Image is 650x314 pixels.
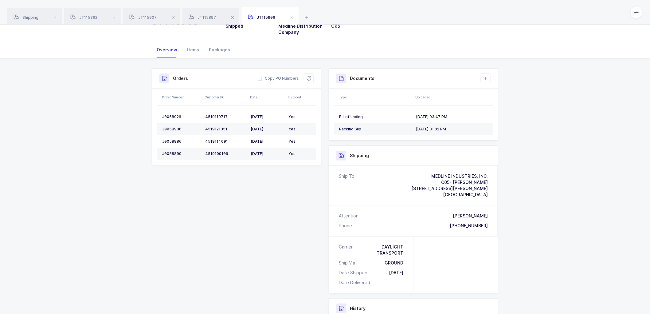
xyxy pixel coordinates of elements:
[288,151,296,156] span: Yes
[453,213,488,219] div: [PERSON_NAME]
[350,305,366,312] h3: History
[339,127,411,132] div: Packing Slip
[248,15,275,20] span: JT115906
[162,139,200,144] div: J0058886
[339,280,373,286] div: Date Delivered
[205,151,246,156] div: 4519109109
[415,95,491,100] div: Uploaded
[162,151,200,156] div: J0058899
[205,95,246,100] div: Customer PO
[205,114,246,119] div: 4519119717
[162,95,201,100] div: Order Number
[129,15,157,20] span: JT115907
[189,15,216,20] span: JT115897
[288,95,314,100] div: Invoiced
[450,223,488,229] div: [PHONE_NUMBER]
[173,75,188,81] h3: Orders
[411,173,488,179] div: MEDLINE INDUSTRIES, INC.
[416,114,488,119] div: [DATE] 03:47 PM
[339,270,370,276] div: Date Shipped
[288,114,296,119] span: Yes
[443,192,488,197] span: [GEOGRAPHIC_DATA]
[416,127,488,132] div: [DATE] 01:32 PM
[162,127,200,132] div: J0058936
[411,185,488,192] div: [STREET_ADDRESS][PERSON_NAME]
[205,139,246,144] div: 4519114091
[339,213,358,219] div: Attention
[411,179,488,185] div: C05- [PERSON_NAME]
[350,153,369,159] h3: Shipping
[251,127,284,132] div: [DATE]
[331,23,377,29] h3: C05
[278,23,324,35] h3: Medline Distribution Company
[70,15,97,20] span: JT115362
[14,15,38,20] span: Shipping
[257,75,299,81] button: Copy PO Numbers
[385,260,403,266] div: GROUND
[251,114,284,119] div: [DATE]
[182,42,204,58] div: Items
[339,114,411,119] div: Bill of Lading
[339,260,358,266] div: Ship Via
[350,75,374,81] h3: Documents
[251,139,284,144] div: [DATE]
[152,42,182,58] div: Overview
[339,244,355,256] div: Carrier
[389,270,403,276] div: [DATE]
[162,114,200,119] div: J0058926
[288,139,296,144] span: Yes
[251,151,284,156] div: [DATE]
[339,95,412,100] div: Type
[250,95,284,100] div: Date
[339,223,352,229] div: Phone
[355,244,403,256] div: DAYLIGHT TRANSPORT
[225,23,271,29] h3: Shipped
[205,127,246,132] div: 4519121351
[204,42,235,58] div: Packages
[339,173,354,198] div: Ship To
[288,127,296,131] span: Yes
